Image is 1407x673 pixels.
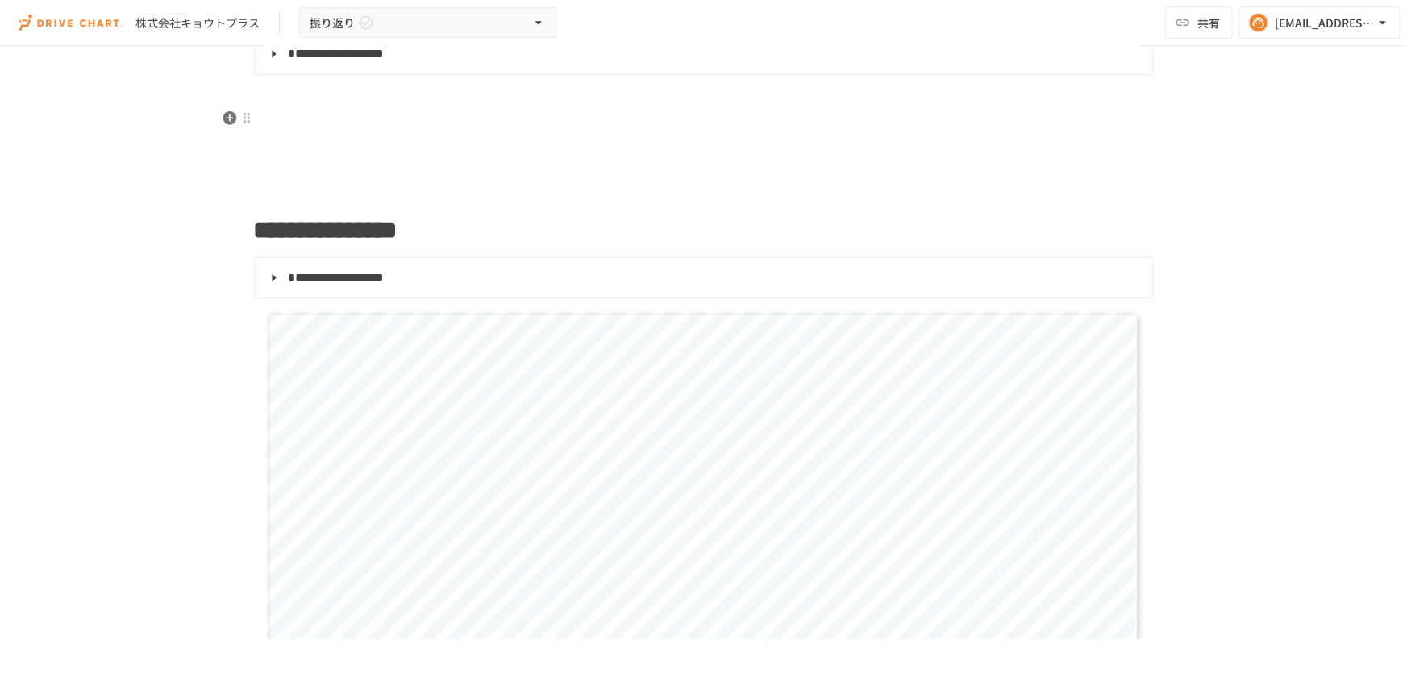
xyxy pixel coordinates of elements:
img: i9VDDS9JuLRLX3JIUyK59LcYp6Y9cayLPHs4hOxMB9W [19,10,123,35]
button: 振り返り [299,7,557,39]
div: [EMAIL_ADDRESS][DOMAIN_NAME] [1275,13,1375,33]
span: 共有 [1197,14,1220,31]
button: [EMAIL_ADDRESS][DOMAIN_NAME] [1239,6,1401,39]
button: 共有 [1165,6,1233,39]
div: 株式会社キョウトプラス [135,15,260,31]
span: 振り返り [310,13,355,33]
